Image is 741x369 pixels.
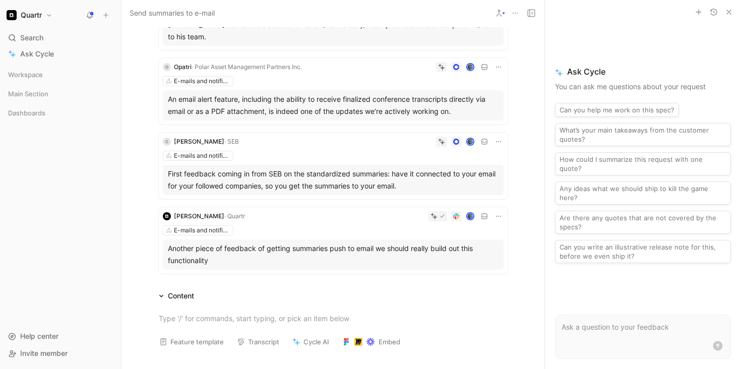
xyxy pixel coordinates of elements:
div: Main Section [4,86,117,101]
img: logo [163,212,171,220]
span: · Polar Asset Management Partners Inc. [192,63,302,71]
button: Can you help me work on this spec? [555,103,679,117]
span: Opatri [174,63,192,71]
div: Workspace [4,67,117,82]
img: avatar [467,139,473,145]
div: E-mails and notifications [174,151,230,161]
div: Content [168,290,194,302]
div: Main Section [4,86,117,104]
span: Dashboards [8,108,45,118]
div: C [163,138,171,146]
div: Help center [4,329,117,344]
div: Dashboards [4,105,117,120]
span: Ask Cycle [20,48,54,60]
div: First feedback coming in from SEB on the standardized summaries: have it connected to your email ... [168,168,499,192]
div: An email alert feature, including the ability to receive finalized conference transcripts directl... [168,93,499,117]
span: [PERSON_NAME] [174,212,224,220]
button: Transcript [232,335,284,349]
h1: Quartr [21,11,42,20]
div: [PERSON_NAME] wants to be able to forward Quartr's daily/weekly newsletters directly from Quartr ... [168,19,499,43]
button: Any ideas what we should ship to kill the game here? [555,181,731,205]
a: Ask Cycle [4,46,117,61]
span: Main Section [8,89,48,99]
button: Embed [338,335,405,349]
span: Workspace [8,70,43,80]
div: E-mails and notifications [174,76,230,86]
span: Invite member [20,349,68,357]
div: Search [4,30,117,45]
span: Search [20,32,43,44]
button: Feature template [155,335,228,349]
img: Quartr [7,10,17,20]
button: Can you write an illustrative release note for this, before we even ship it? [555,240,731,263]
div: O [163,63,171,71]
div: Another piece of feedback of getting summaries push to email we should really build out this func... [168,242,499,267]
span: [PERSON_NAME] [174,138,224,145]
span: · SEB [224,138,239,145]
div: Content [155,290,198,302]
button: How could I summarize this request with one quote? [555,152,731,175]
div: E-mails and notifications [174,225,230,235]
span: Ask Cycle [555,66,731,78]
button: QuartrQuartr [4,8,55,22]
div: Invite member [4,346,117,361]
div: Dashboards [4,105,117,124]
span: Send summaries to e-mail [130,7,215,19]
img: avatar [467,64,473,71]
img: avatar [467,213,473,220]
button: Are there any quotes that are not covered by the specs? [555,211,731,234]
button: What’s your main takeaways from the customer quotes? [555,123,731,146]
span: Help center [20,332,58,340]
p: You can ask me questions about your request [555,81,731,93]
button: Cycle AI [288,335,334,349]
span: · Quartr [224,212,245,220]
